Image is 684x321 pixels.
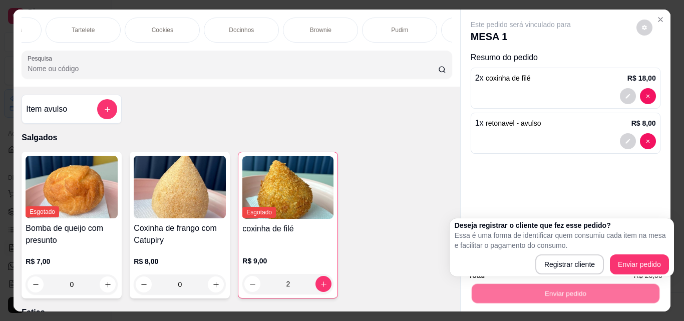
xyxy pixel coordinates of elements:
[28,276,44,292] button: decrease-product-quantity
[242,156,333,219] img: product-image
[28,64,438,74] input: Pesquisa
[26,206,59,217] span: Esgotado
[152,26,173,34] p: Cookies
[242,256,333,266] p: R$ 9,00
[26,256,118,266] p: R$ 7,00
[475,72,531,84] p: 2 x
[455,230,669,250] p: Essa é uma forma de identificar quem consumiu cada item na mesa e facilitar o pagamento do consumo.
[486,74,531,82] span: coxinha de filé
[535,254,604,274] button: Registrar cliente
[242,223,333,235] h4: coxinha de filé
[486,119,541,127] span: retonavel - avulso
[72,26,95,34] p: Tartelete
[134,222,226,246] h4: Coxinha de frango com Catupiry
[97,99,117,119] button: add-separate-item
[134,256,226,266] p: R$ 8,00
[636,20,652,36] button: decrease-product-quantity
[610,254,669,274] button: Enviar pedido
[640,133,656,149] button: decrease-product-quantity
[28,54,56,63] label: Pesquisa
[620,88,636,104] button: decrease-product-quantity
[26,222,118,246] h4: Bomba de queijo com presunto
[244,276,260,292] button: decrease-product-quantity
[471,52,660,64] p: Resumo do pedido
[208,276,224,292] button: increase-product-quantity
[631,118,656,128] p: R$ 8,00
[229,26,254,34] p: Docinhos
[26,103,67,115] h4: Item avulso
[620,133,636,149] button: decrease-product-quantity
[475,117,541,129] p: 1 x
[315,276,331,292] button: increase-product-quantity
[22,306,452,318] p: Fatias
[242,207,276,218] span: Esgotado
[469,271,485,279] strong: Total
[136,276,152,292] button: decrease-product-quantity
[26,156,118,218] img: product-image
[310,26,331,34] p: Brownie
[652,12,668,28] button: Close
[627,73,656,83] p: R$ 18,00
[391,26,408,34] p: Pudim
[471,30,571,44] p: MESA 1
[22,132,452,144] p: Salgados
[455,220,669,230] h2: Deseja registrar o cliente que fez esse pedido?
[640,88,656,104] button: decrease-product-quantity
[100,276,116,292] button: increase-product-quantity
[471,283,659,303] button: Enviar pedido
[134,156,226,218] img: product-image
[471,20,571,30] p: Este pedido será vinculado para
